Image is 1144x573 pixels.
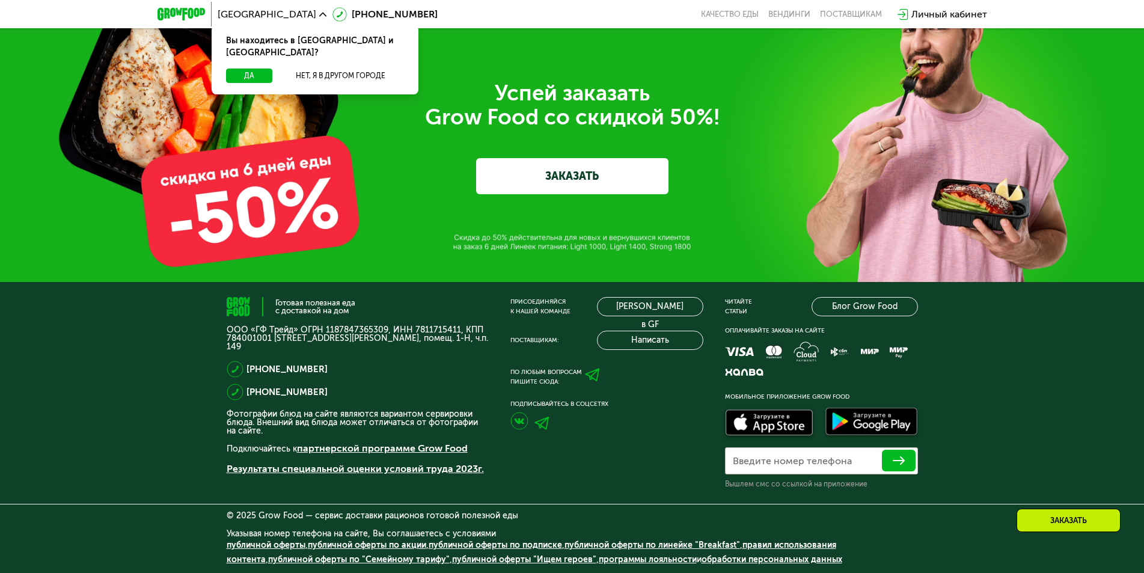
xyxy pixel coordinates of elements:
p: Подключайтесь к [227,441,489,456]
a: [PHONE_NUMBER] [332,7,438,22]
span: , , , , , , , и [227,540,842,565]
div: Подписывайтесь в соцсетях [510,399,703,409]
a: публичной оферты по "Семейному тарифу" [268,554,450,565]
div: Успей заказать Grow Food со скидкой 50%! [236,81,909,129]
div: Поставщикам: [510,336,558,345]
span: [GEOGRAPHIC_DATA] [218,10,316,19]
a: публичной оферты по линейке "Breakfast" [564,540,740,550]
a: партнерской программе Grow Food [297,443,468,454]
div: Готовая полезная еда с доставкой на дом [275,299,355,314]
a: [PHONE_NUMBER] [246,385,328,399]
button: Написать [597,331,703,350]
p: Фотографии блюд на сайте являются вариантом сервировки блюда. Внешний вид блюда может отличаться ... [227,410,489,435]
a: ЗАКАЗАТЬ [476,158,668,194]
a: публичной оферты [227,540,305,550]
a: Вендинги [768,10,810,19]
div: поставщикам [820,10,882,19]
a: правил использования контента [227,540,836,565]
a: публичной оферты по акции [308,540,426,550]
a: [PERSON_NAME] в GF [597,297,703,316]
a: публичной оферты по подписке [429,540,562,550]
div: Читайте статьи [725,297,752,316]
button: Нет, я в другом городе [277,69,404,83]
div: Вышлем смс со ссылкой на приложение [725,479,918,489]
div: Мобильное приложение Grow Food [725,392,918,402]
label: Введите номер телефона [733,458,852,464]
a: Результаты специальной оценки условий труда 2023г. [227,463,484,474]
a: [PHONE_NUMBER] [246,362,328,376]
img: Доступно в Google Play [822,405,921,440]
a: Блог Grow Food [812,297,918,316]
div: По любым вопросам пишите сюда: [510,367,582,387]
p: ООО «ГФ Трейд» ОГРН 1187847365309, ИНН 7811715411, КПП 784001001 [STREET_ADDRESS][PERSON_NAME], п... [227,326,489,351]
a: Качество еды [701,10,759,19]
div: Указывая номер телефона на сайте, Вы соглашаетесь с условиями [227,530,918,573]
button: Да [226,69,272,83]
div: © 2025 Grow Food — сервис доставки рационов готовой полезной еды [227,512,918,520]
a: обработки персональных данных [702,554,842,565]
div: Заказать [1017,509,1121,532]
div: Личный кабинет [911,7,987,22]
div: Вы находитесь в [GEOGRAPHIC_DATA] и [GEOGRAPHIC_DATA]? [212,25,418,69]
div: Присоединяйся к нашей команде [510,297,570,316]
a: программы лояльности [599,554,697,565]
a: публичной оферты "Ищем героев" [452,554,596,565]
div: Оплачивайте заказы на сайте [725,326,918,336]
